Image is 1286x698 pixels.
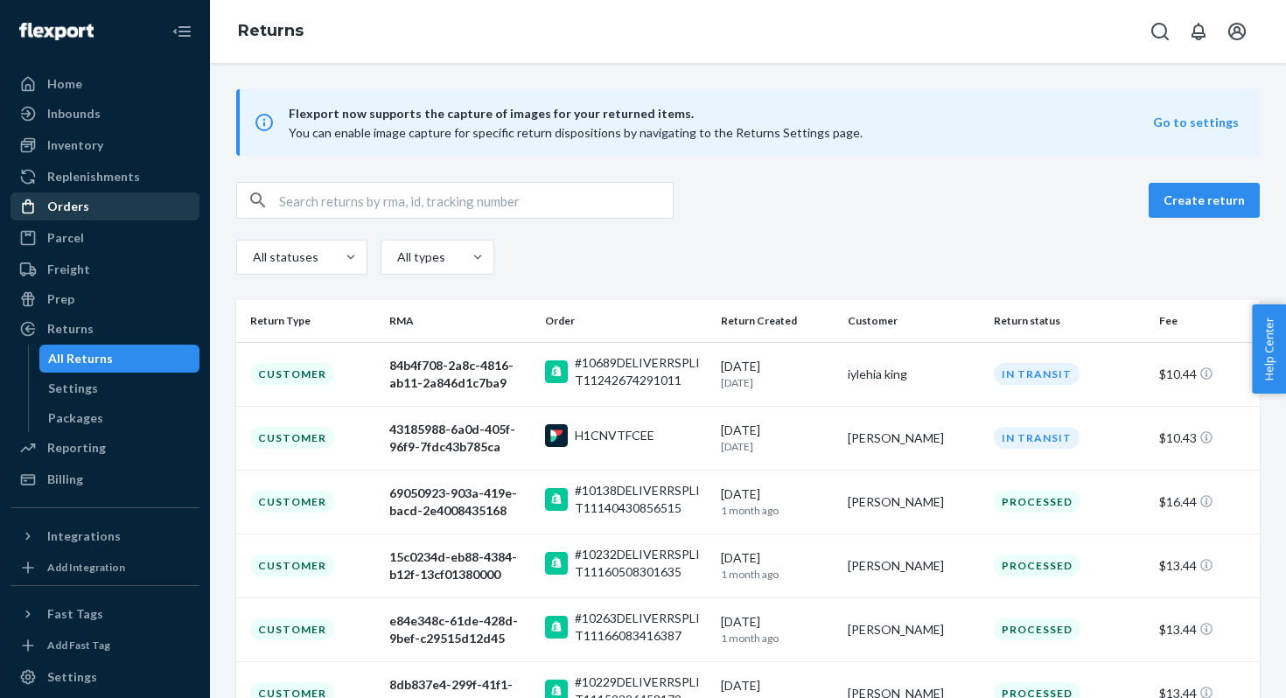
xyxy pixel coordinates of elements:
div: [PERSON_NAME] [848,493,980,511]
button: Close Navigation [164,14,199,49]
th: Return Type [236,300,382,342]
a: Returns [238,21,304,40]
a: Home [10,70,199,98]
th: RMA [382,300,538,342]
td: $10.43 [1152,406,1260,470]
div: Home [47,75,82,93]
div: Add Integration [47,560,125,575]
div: All types [397,248,443,266]
span: You can enable image capture for specific return dispositions by navigating to the Returns Settin... [289,125,863,140]
a: Reporting [10,434,199,462]
div: 84b4f708-2a8c-4816-ab11-2a846d1c7ba9 [389,357,531,392]
img: Flexport logo [19,23,94,40]
div: All Returns [48,350,113,367]
div: Inventory [47,136,103,154]
td: $13.44 [1152,534,1260,597]
a: Add Integration [10,557,199,578]
button: Help Center [1252,304,1286,394]
div: Returns [47,320,94,338]
div: [PERSON_NAME] [848,429,980,447]
div: Reporting [47,439,106,457]
div: Freight [47,261,90,278]
a: Parcel [10,224,199,252]
div: #10232DELIVERRSPLIT11160508301635 [575,546,707,581]
p: [DATE] [721,439,834,454]
div: 69050923-903a-419e-bacd-2e4008435168 [389,485,531,520]
div: [PERSON_NAME] [848,557,980,575]
div: Customer [250,427,334,449]
th: Return Created [714,300,841,342]
div: Processed [994,555,1080,576]
a: Inventory [10,131,199,159]
div: Fast Tags [47,605,103,623]
div: Settings [47,668,97,686]
a: Add Fast Tag [10,635,199,656]
div: Parcel [47,229,84,247]
div: Orders [47,198,89,215]
div: [DATE] [721,358,834,390]
button: Fast Tags [10,600,199,628]
a: Packages [39,404,200,432]
a: Billing [10,465,199,493]
p: 1 month ago [721,631,834,646]
div: Prep [47,290,74,308]
div: #10138DELIVERRSPLIT11140430856515 [575,482,707,517]
div: 15c0234d-eb88-4384-b12f-13cf01380000 [389,548,531,583]
div: Processed [994,491,1080,513]
div: H1CNVTFCEE [575,427,654,444]
div: [PERSON_NAME] [848,621,980,639]
th: Return status [987,300,1152,342]
div: #10263DELIVERRSPLIT11166083416387 [575,610,707,645]
p: 1 month ago [721,567,834,582]
div: Integrations [47,527,121,545]
td: $16.44 [1152,470,1260,534]
div: Settings [48,380,98,397]
button: Integrations [10,522,199,550]
a: Replenishments [10,163,199,191]
ol: breadcrumbs [224,6,318,57]
div: [DATE] [721,613,834,646]
th: Customer [841,300,987,342]
button: Create return [1149,183,1260,218]
div: Customer [250,363,334,385]
div: Replenishments [47,168,140,185]
p: 1 month ago [721,503,834,518]
div: #10689DELIVERRSPLIT11242674291011 [575,354,707,389]
span: Flexport now supports the capture of images for your returned items. [289,103,1153,124]
a: Settings [39,374,200,402]
div: In Transit [994,427,1080,449]
button: Open Search Box [1143,14,1178,49]
div: Billing [47,471,83,488]
a: All Returns [39,345,200,373]
div: Processed [994,618,1080,640]
a: Returns [10,315,199,343]
div: [DATE] [721,549,834,582]
td: $13.44 [1152,597,1260,661]
div: Inbounds [47,105,101,122]
a: Prep [10,285,199,313]
div: iylehia king [848,366,980,383]
div: Packages [48,409,103,427]
th: Fee [1152,300,1260,342]
th: Order [538,300,714,342]
div: [DATE] [721,485,834,518]
div: All statuses [253,248,316,266]
div: [DATE] [721,422,834,454]
div: Add Fast Tag [47,638,110,653]
div: In Transit [994,363,1080,385]
a: Settings [10,663,199,691]
a: Freight [10,255,199,283]
p: [DATE] [721,375,834,390]
div: Customer [250,618,334,640]
button: Open notifications [1181,14,1216,49]
div: e84e348c-61de-428d-9bef-c29515d12d45 [389,612,531,647]
button: Go to settings [1153,114,1239,131]
div: 43185988-6a0d-405f-96f9-7fdc43b785ca [389,421,531,456]
td: $10.44 [1152,342,1260,406]
input: Search returns by rma, id, tracking number [279,183,673,218]
a: Orders [10,192,199,220]
a: Inbounds [10,100,199,128]
div: Customer [250,555,334,576]
div: Customer [250,491,334,513]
